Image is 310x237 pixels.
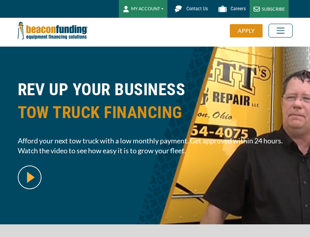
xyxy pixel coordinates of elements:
img: Beacon Funding chat [171,2,185,16]
button: Toggle navigation [269,24,293,38]
a: APPLY [230,24,269,38]
img: Beacon Funding Corporation logo [18,18,88,43]
div: APPLY [230,24,263,38]
a: Careers [212,2,250,16]
img: Beacon Funding Careers [216,2,229,16]
span: Afford your next tow truck with a low monthly payment. Get approved within 24 hours. Watch the vi... [18,136,293,156]
img: video modal pop-up play button [18,166,41,189]
a: Contact Us [167,2,212,16]
span: Careers [231,6,246,11]
span: Contact Us [186,6,208,11]
span: TOW TRUCK FINANCING [18,101,293,124]
h1: REV UP YOUR BUSINESS [18,78,293,130]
